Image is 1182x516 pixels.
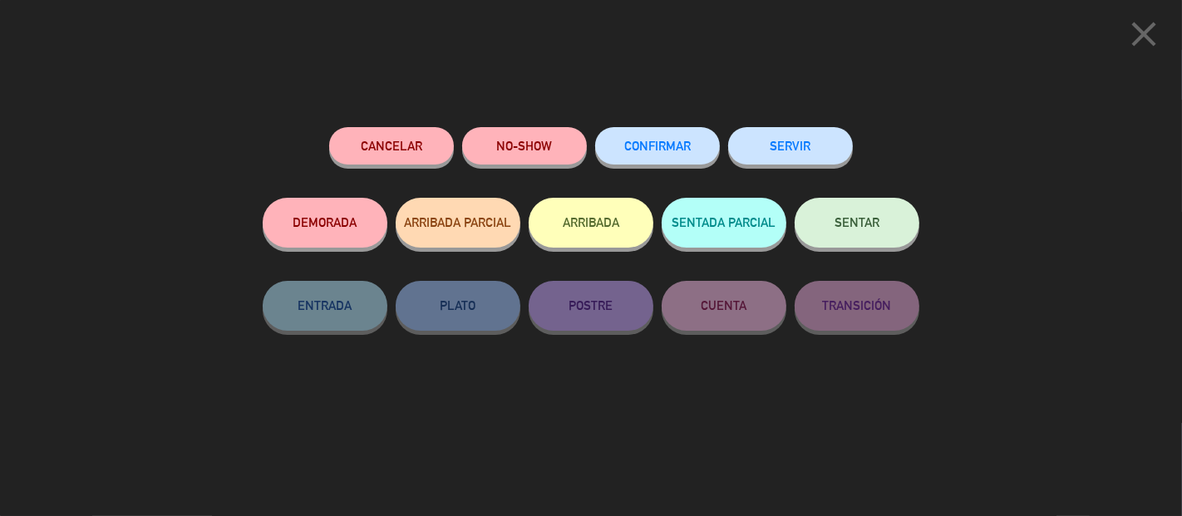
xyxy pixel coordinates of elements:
[662,281,786,331] button: CUENTA
[263,281,387,331] button: ENTRADA
[396,281,520,331] button: PLATO
[462,127,587,165] button: NO-SHOW
[405,215,512,229] span: ARRIBADA PARCIAL
[595,127,720,165] button: CONFIRMAR
[329,127,454,165] button: Cancelar
[263,198,387,248] button: DEMORADA
[662,198,786,248] button: SENTADA PARCIAL
[1123,13,1165,55] i: close
[529,198,653,248] button: ARRIBADA
[1118,12,1170,61] button: close
[396,198,520,248] button: ARRIBADA PARCIAL
[624,139,691,153] span: CONFIRMAR
[795,198,919,248] button: SENTAR
[795,281,919,331] button: TRANSICIÓN
[728,127,853,165] button: SERVIR
[835,215,879,229] span: SENTAR
[529,281,653,331] button: POSTRE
